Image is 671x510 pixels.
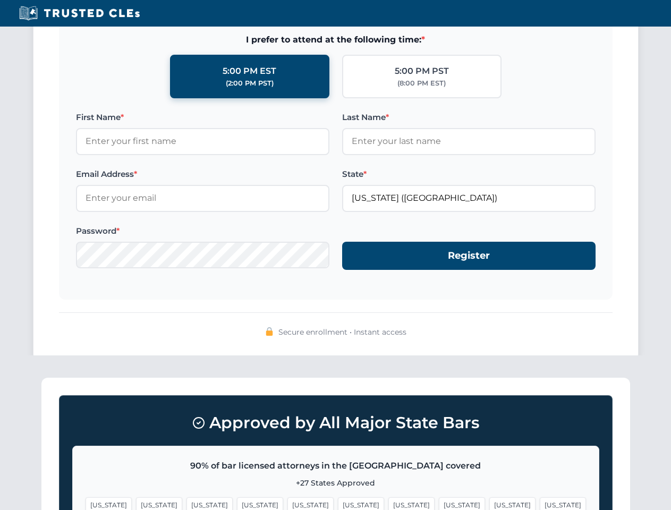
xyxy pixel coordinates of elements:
[342,111,596,124] label: Last Name
[86,477,586,489] p: +27 States Approved
[395,64,449,78] div: 5:00 PM PST
[226,78,274,89] div: (2:00 PM PST)
[76,33,596,47] span: I prefer to attend at the following time:
[223,64,276,78] div: 5:00 PM EST
[76,128,329,155] input: Enter your first name
[397,78,446,89] div: (8:00 PM EST)
[76,225,329,237] label: Password
[86,459,586,473] p: 90% of bar licensed attorneys in the [GEOGRAPHIC_DATA] covered
[265,327,274,336] img: 🔒
[76,111,329,124] label: First Name
[76,185,329,211] input: Enter your email
[342,128,596,155] input: Enter your last name
[278,326,406,338] span: Secure enrollment • Instant access
[342,242,596,270] button: Register
[16,5,143,21] img: Trusted CLEs
[342,168,596,181] label: State
[76,168,329,181] label: Email Address
[72,409,599,437] h3: Approved by All Major State Bars
[342,185,596,211] input: Florida (FL)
